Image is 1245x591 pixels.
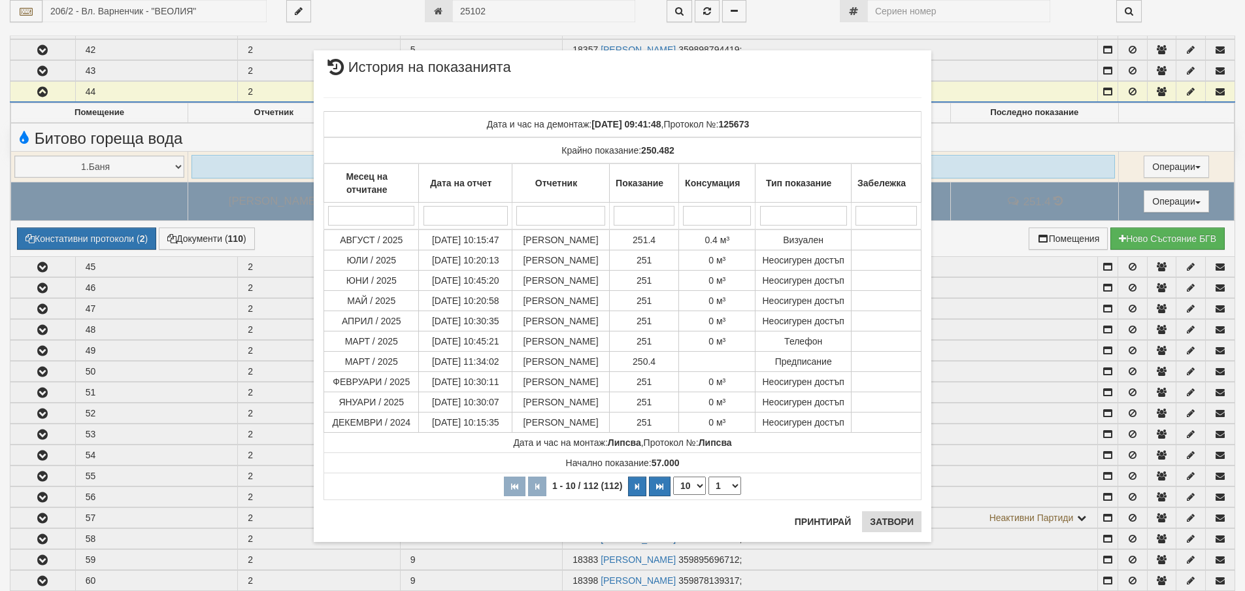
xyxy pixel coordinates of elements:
[419,311,512,331] td: [DATE] 10:30:35
[610,163,679,203] th: Показание: No sort applied, activate to apply an ascending sort
[419,351,512,371] td: [DATE] 11:34:02
[561,145,674,156] span: Крайно показание:
[324,250,419,270] td: ЮЛИ / 2025
[419,392,512,412] td: [DATE] 10:30:07
[637,275,652,286] span: 251
[637,417,652,428] span: 251
[512,311,609,331] td: [PERSON_NAME]
[419,250,512,270] td: [DATE] 10:20:13
[324,351,419,371] td: МАРТ / 2025
[591,119,661,129] strong: [DATE] 09:41:48
[512,392,609,412] td: [PERSON_NAME]
[637,377,652,387] span: 251
[419,412,512,432] td: [DATE] 10:15:35
[652,458,680,468] strong: 57.000
[419,290,512,311] td: [DATE] 10:20:58
[755,371,852,392] td: Неосигурен достъп
[324,111,921,137] td: Дата и час на демонтаж: 25/09/2025 09:41:48, Протокол №: 125673: No sort applied, activate to app...
[755,412,852,432] td: Неосигурен достъп
[513,437,640,448] span: Дата и час на монтаж:
[708,336,725,346] span: 0 м³
[637,316,652,326] span: 251
[708,417,725,428] span: 0 м³
[787,511,859,532] button: Принтирай
[616,178,663,188] b: Показание
[755,331,852,351] td: Телефон
[608,437,641,448] strong: Липсва
[755,270,852,290] td: Неосигурен достъп
[419,229,512,250] td: [DATE] 10:15:47
[324,311,419,331] td: АПРИЛ / 2025
[549,481,625,491] span: 1 - 10 / 112 (112)
[708,275,725,286] span: 0 м³
[851,163,921,203] th: Забележка: No sort applied, activate to apply an ascending sort
[512,371,609,392] td: [PERSON_NAME]
[512,229,609,250] td: [PERSON_NAME]
[857,178,906,188] b: Забележка
[535,178,577,188] b: Отчетник
[755,250,852,270] td: Неосигурен достъп
[324,137,921,163] td: Крайно показание: 250.482: No sort applied, activate to apply an ascending sort
[512,331,609,351] td: [PERSON_NAME]
[637,255,652,265] span: 251
[708,316,725,326] span: 0 м³
[708,477,741,495] select: Страница номер
[528,477,546,496] button: Предишна страница
[862,511,921,532] button: Затвори
[324,163,419,203] th: Месец на отчитане: No sort applied, activate to apply an ascending sort
[708,255,725,265] span: 0 м³
[419,371,512,392] td: [DATE] 10:30:11
[633,235,656,245] span: 251.4
[699,437,732,448] strong: Липсва
[324,290,419,311] td: МАЙ / 2025
[663,119,749,129] span: Протокол №:
[644,437,732,448] span: Протокол №:
[685,178,740,188] b: Консумация
[755,290,852,311] td: Неосигурен достъп
[419,331,512,351] td: [DATE] 10:45:21
[637,295,652,306] span: 251
[512,412,609,432] td: [PERSON_NAME]
[419,270,512,290] td: [DATE] 10:45:20
[755,229,852,250] td: Визуален
[708,397,725,407] span: 0 м³
[679,163,755,203] th: Консумация: No sort applied, activate to apply an ascending sort
[324,270,419,290] td: ЮНИ / 2025
[512,270,609,290] td: [PERSON_NAME]
[430,178,491,188] b: Дата на отчет
[673,477,706,495] select: Брой редове на страница
[766,178,831,188] b: Тип показание
[637,336,652,346] span: 251
[755,163,852,203] th: Тип показание: No sort applied, activate to apply an ascending sort
[504,477,525,496] button: Първа страница
[324,331,419,351] td: МАРТ / 2025
[419,163,512,203] th: Дата на отчет: No sort applied, activate to apply an ascending sort
[324,371,419,392] td: ФЕВРУАРИ / 2025
[755,392,852,412] td: Неосигурен достъп
[346,171,388,195] b: Месец на отчитане
[708,295,725,306] span: 0 м³
[718,119,749,129] strong: 125673
[327,115,918,133] div: ,
[324,60,511,84] span: История на показанията
[755,351,852,371] td: Предписание
[487,119,661,129] span: Дата и час на демонтаж:
[324,392,419,412] td: ЯНУАРИ / 2025
[512,250,609,270] td: [PERSON_NAME]
[633,356,656,367] span: 250.4
[705,235,729,245] span: 0.4 м³
[641,145,674,156] strong: 250.482
[512,163,609,203] th: Отчетник: No sort applied, activate to apply an ascending sort
[628,477,646,496] button: Следваща страница
[708,377,725,387] span: 0 м³
[512,290,609,311] td: [PERSON_NAME]
[324,229,419,250] td: АВГУСТ / 2025
[649,477,671,496] button: Последна страница
[324,432,921,452] td: ,
[566,458,680,468] span: Начално показание:
[512,351,609,371] td: [PERSON_NAME]
[755,311,852,331] td: Неосигурен достъп
[324,412,419,432] td: ДЕКЕМВРИ / 2024
[637,397,652,407] span: 251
